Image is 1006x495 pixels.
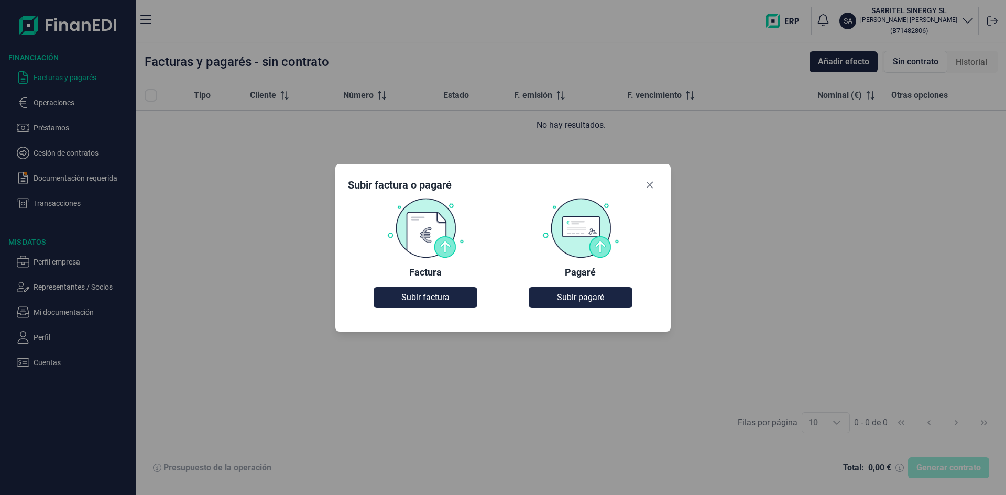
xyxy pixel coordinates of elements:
[557,291,604,304] span: Subir pagaré
[387,197,464,258] img: Factura
[374,287,477,308] button: Subir factura
[348,178,452,192] div: Subir factura o pagaré
[529,287,632,308] button: Subir pagaré
[641,177,658,193] button: Close
[409,266,442,279] div: Factura
[565,266,596,279] div: Pagaré
[542,197,619,258] img: Pagaré
[401,291,450,304] span: Subir factura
